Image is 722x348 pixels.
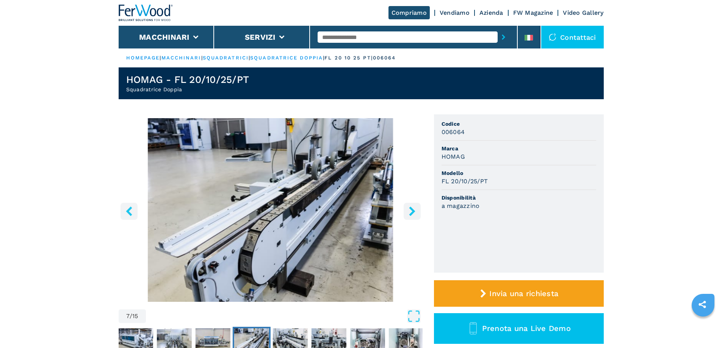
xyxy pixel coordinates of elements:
span: Modello [442,169,596,177]
h3: HOMAG [442,152,465,161]
span: Invia una richiesta [489,289,558,298]
button: Invia una richiesta [434,280,604,307]
span: | [323,55,324,61]
span: | [249,55,250,61]
a: Vendiamo [440,9,470,16]
button: submit-button [498,28,509,46]
h3: 006064 [442,128,465,136]
a: FW Magazine [513,9,553,16]
span: Prenota una Live Demo [482,324,571,333]
h1: HOMAG - FL 20/10/25/PT [126,73,249,86]
span: Marca [442,145,596,152]
span: 15 [132,313,138,319]
span: Codice [442,120,596,128]
button: Macchinari [139,33,190,42]
a: macchinari [161,55,201,61]
a: HOMEPAGE [126,55,160,61]
img: Contattaci [549,33,556,41]
button: right-button [404,203,421,220]
h3: a magazzino [442,201,480,210]
div: Go to Slide 7 [119,118,423,302]
button: Open Fullscreen [148,309,421,323]
p: 006064 [373,55,396,61]
span: / [130,313,132,319]
div: Contattaci [541,26,604,48]
button: left-button [121,203,138,220]
a: sharethis [693,295,712,314]
iframe: Chat [690,314,716,342]
a: squadratrice doppia [250,55,323,61]
span: 7 [126,313,130,319]
img: Squadratrice Doppia HOMAG FL 20/10/25/PT [119,118,423,302]
span: Disponibilità [442,194,596,201]
button: Prenota una Live Demo [434,313,604,344]
button: Servizi [245,33,276,42]
a: squadratrici [203,55,249,61]
a: Azienda [479,9,503,16]
span: | [160,55,161,61]
span: | [201,55,203,61]
img: Ferwood [119,5,173,21]
a: Video Gallery [563,9,603,16]
p: fl 20 10 25 pt | [324,55,373,61]
h2: Squadratrice Doppia [126,86,249,93]
a: Compriamo [388,6,430,19]
h3: FL 20/10/25/PT [442,177,488,186]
